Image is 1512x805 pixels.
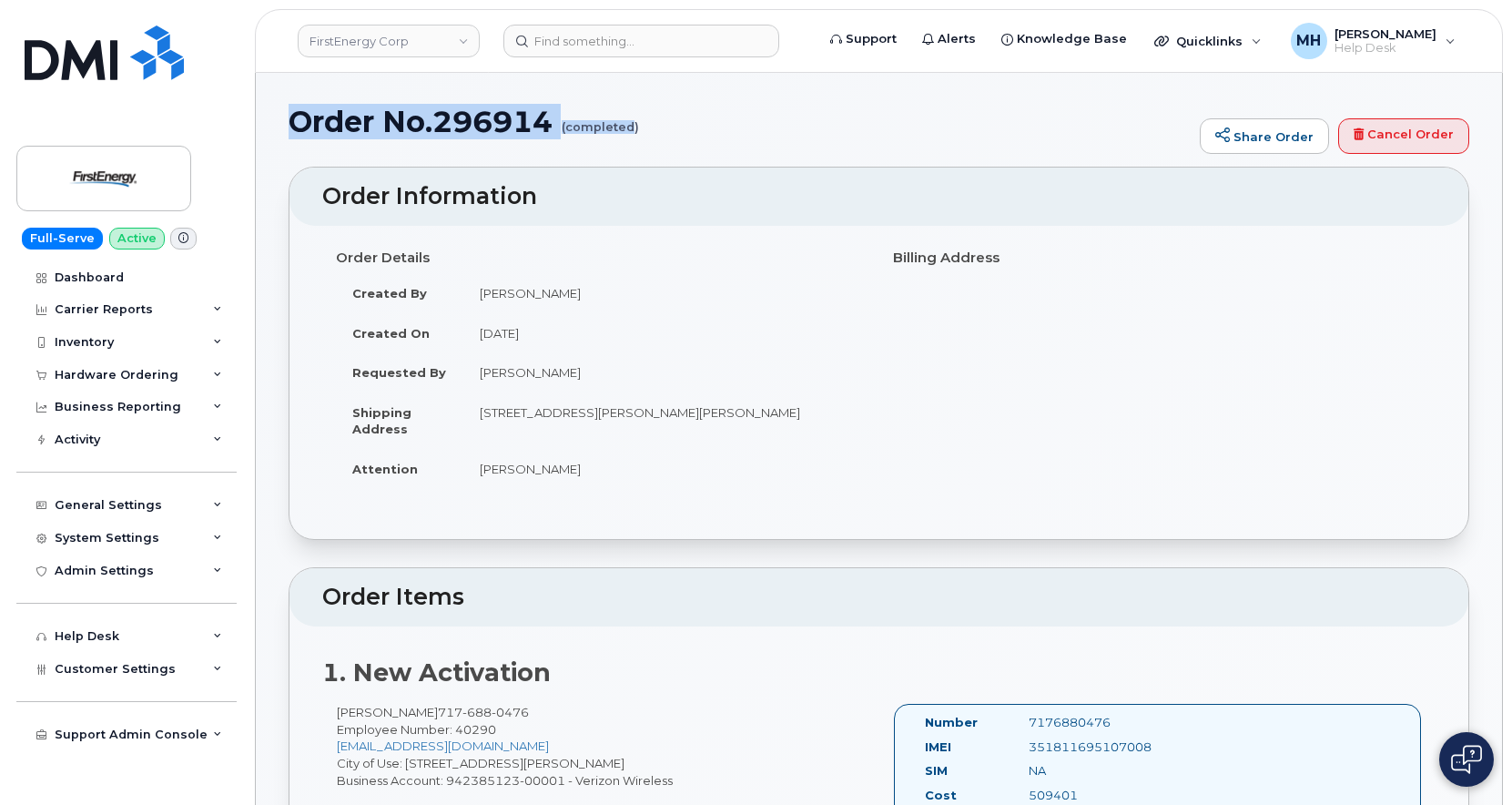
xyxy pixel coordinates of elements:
[1200,118,1329,155] a: Share Order
[463,273,866,313] td: [PERSON_NAME]
[463,352,866,392] td: [PERSON_NAME]
[925,739,951,756] label: IMEI
[352,286,427,301] strong: Created By
[352,326,430,341] strong: Created On
[463,392,866,449] td: [STREET_ADDRESS][PERSON_NAME][PERSON_NAME]
[463,449,866,489] td: [PERSON_NAME]
[352,462,418,476] strong: Attention
[925,714,978,731] label: Number
[893,250,1423,266] h4: Billing Address
[1015,714,1161,731] div: 7176880476
[562,106,639,134] small: (completed)
[1015,739,1161,756] div: 351811695107008
[462,705,492,719] span: 688
[289,106,1191,138] h1: Order No.296914
[463,313,866,353] td: [DATE]
[352,365,446,380] strong: Requested By
[1338,118,1469,155] a: Cancel Order
[1015,787,1161,804] div: 509401
[322,585,1436,610] h2: Order Items
[337,739,549,753] a: [EMAIL_ADDRESS][DOMAIN_NAME]
[1451,745,1482,774] img: Open chat
[322,657,551,688] strong: 1. New Activation
[925,762,948,780] label: SIM
[336,250,866,266] h4: Order Details
[1015,762,1161,780] div: NA
[492,705,529,719] span: 0476
[322,184,1436,209] h2: Order Information
[438,705,529,719] span: 717
[337,722,496,737] span: Employee Number: 40290
[352,405,411,437] strong: Shipping Address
